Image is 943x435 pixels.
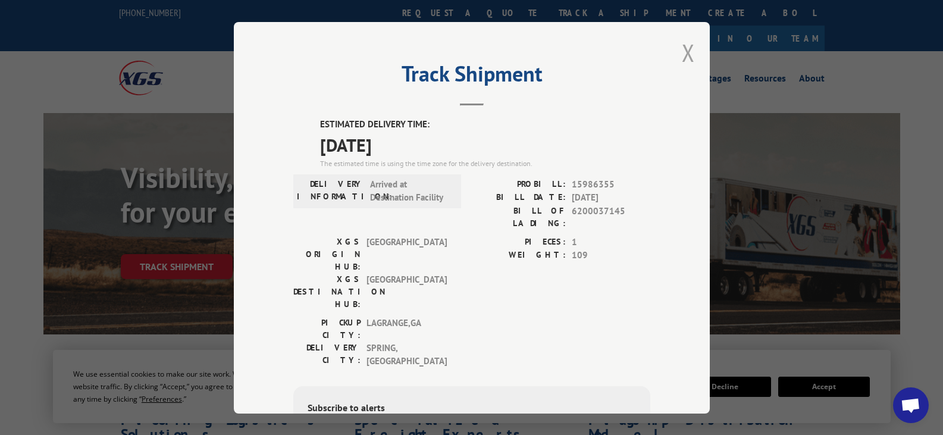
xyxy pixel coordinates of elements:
[366,273,447,310] span: [GEOGRAPHIC_DATA]
[366,316,447,341] span: LAGRANGE , GA
[366,341,447,368] span: SPRING , [GEOGRAPHIC_DATA]
[293,273,361,310] label: XGS DESTINATION HUB:
[293,316,361,341] label: PICKUP CITY:
[472,249,566,262] label: WEIGHT:
[572,249,650,262] span: 109
[472,204,566,229] label: BILL OF LADING:
[320,118,650,132] label: ESTIMATED DELIVERY TIME:
[572,204,650,229] span: 6200037145
[320,158,650,168] div: The estimated time is using the time zone for the delivery destination.
[293,341,361,368] label: DELIVERY CITY:
[293,235,361,273] label: XGS ORIGIN HUB:
[572,191,650,205] span: [DATE]
[472,235,566,249] label: PIECES:
[893,387,929,423] div: Open chat
[682,37,695,68] button: Close modal
[472,191,566,205] label: BILL DATE:
[472,177,566,191] label: PROBILL:
[308,400,636,417] div: Subscribe to alerts
[572,177,650,191] span: 15986355
[297,177,364,204] label: DELIVERY INFORMATION:
[293,65,650,88] h2: Track Shipment
[366,235,447,273] span: [GEOGRAPHIC_DATA]
[320,131,650,158] span: [DATE]
[370,177,450,204] span: Arrived at Destination Facility
[572,235,650,249] span: 1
